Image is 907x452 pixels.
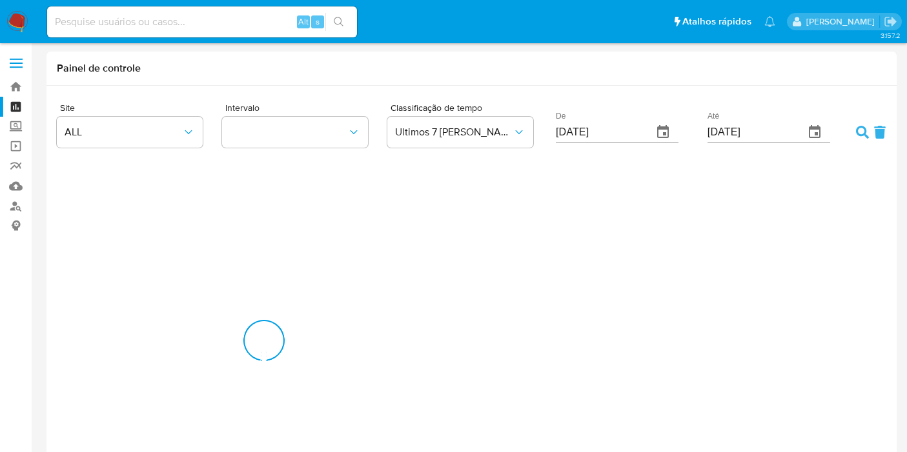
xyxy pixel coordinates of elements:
span: Site [60,103,225,112]
p: lucas.barboza@mercadolivre.com [806,15,879,28]
input: Pesquise usuários ou casos... [47,14,357,30]
span: s [316,15,320,28]
a: Notificações [764,16,775,27]
label: Até [708,113,719,121]
h1: Painel de controle [57,62,886,75]
span: ALL [65,126,182,139]
a: Sair [884,15,897,28]
span: Classificação de tempo [391,103,556,112]
span: Alt [298,15,309,28]
button: Ultimos 7 [PERSON_NAME] [387,117,533,148]
span: Atalhos rápidos [682,15,751,28]
span: Intervalo [225,103,391,112]
label: De [556,113,566,121]
span: Ultimos 7 [PERSON_NAME] [395,126,513,139]
button: search-icon [325,13,352,31]
button: ALL [57,117,203,148]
